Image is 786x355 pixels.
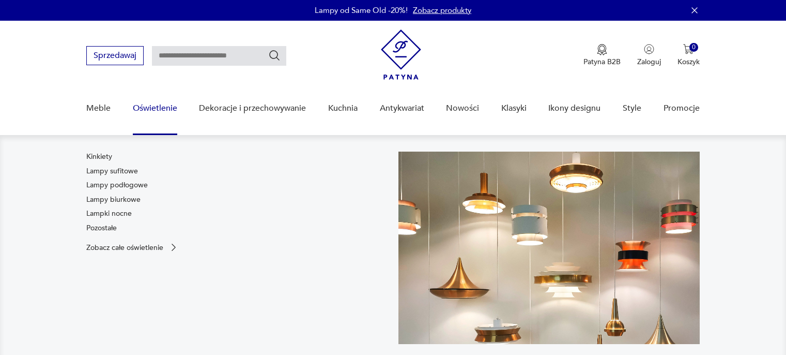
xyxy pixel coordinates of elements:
img: Patyna - sklep z meblami i dekoracjami vintage [381,29,421,80]
a: Meble [86,88,111,128]
a: Nowości [446,88,479,128]
a: Promocje [664,88,700,128]
button: Patyna B2B [583,44,621,67]
img: a9d990cd2508053be832d7f2d4ba3cb1.jpg [398,152,700,344]
button: Szukaj [268,49,281,62]
a: Oświetlenie [133,88,177,128]
p: Lampy od Same Old -20%! [315,5,408,16]
p: Zaloguj [637,57,661,67]
img: Ikonka użytkownika [644,44,654,54]
a: Style [623,88,641,128]
a: Zobacz produkty [413,5,471,16]
button: Sprzedawaj [86,46,144,65]
button: 0Koszyk [677,44,700,67]
a: Sprzedawaj [86,53,144,60]
div: 0 [689,43,698,52]
button: Zaloguj [637,44,661,67]
a: Dekoracje i przechowywanie [199,88,306,128]
p: Patyna B2B [583,57,621,67]
a: Ikona medaluPatyna B2B [583,44,621,67]
p: Zobacz całe oświetlenie [86,244,163,251]
a: Lampy podłogowe [86,180,148,190]
p: Koszyk [677,57,700,67]
a: Pozostałe [86,223,117,233]
a: Kinkiety [86,152,112,162]
a: Lampki nocne [86,209,132,219]
a: Lampy sufitowe [86,166,138,176]
a: Ikony designu [548,88,600,128]
a: Klasyki [501,88,527,128]
a: Antykwariat [380,88,424,128]
img: Ikona medalu [597,44,607,55]
img: Ikona koszyka [683,44,693,54]
a: Kuchnia [328,88,358,128]
a: Zobacz całe oświetlenie [86,242,179,253]
a: Lampy biurkowe [86,195,141,205]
